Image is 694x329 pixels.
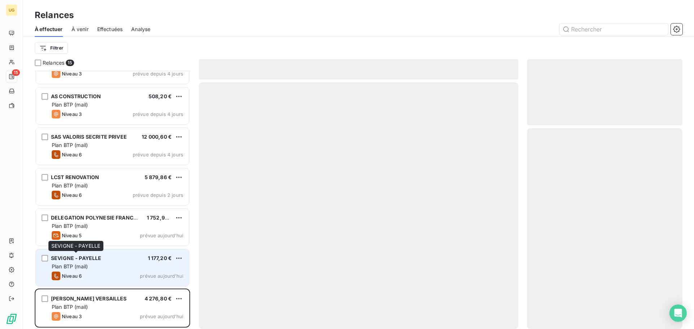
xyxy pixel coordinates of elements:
[560,23,668,35] input: Rechercher
[145,174,172,180] span: 5 879,86 €
[133,71,183,77] span: prévue depuis 4 jours
[140,313,183,319] span: prévue aujourd’hui
[51,134,127,140] span: SAS VALORIS SECRITE PRIVEE
[133,192,183,198] span: prévue depuis 2 jours
[131,26,150,33] span: Analyse
[62,71,82,77] span: Niveau 3
[35,71,190,329] div: grid
[52,223,88,229] span: Plan BTP (mail)
[62,233,82,238] span: Niveau 5
[142,134,172,140] span: 12 000,60 €
[51,174,99,180] span: LCST RENOVATION
[51,255,102,261] span: SEVIGNE - PAYELLE
[52,263,88,269] span: Plan BTP (mail)
[12,69,20,76] span: 15
[66,60,74,66] span: 15
[51,215,145,221] span: DELEGATION POLYNESIE FRANCAISE
[35,9,74,22] h3: Relances
[97,26,123,33] span: Effectuées
[62,313,82,319] span: Niveau 3
[62,192,82,198] span: Niveau 6
[148,255,172,261] span: 1 177,20 €
[52,101,88,108] span: Plan BTP (mail)
[51,295,127,302] span: [PERSON_NAME] VERSAILLES
[62,152,82,157] span: Niveau 6
[52,304,88,310] span: Plan BTP (mail)
[669,304,687,322] div: Open Intercom Messenger
[72,26,89,33] span: À venir
[51,243,100,249] span: SEVIGNE - PAYELLE
[149,93,172,99] span: 508,20 €
[52,182,88,189] span: Plan BTP (mail)
[6,313,17,325] img: Logo LeanPay
[6,4,17,16] div: UG
[140,273,183,279] span: prévue aujourd’hui
[133,111,183,117] span: prévue depuis 4 jours
[62,111,82,117] span: Niveau 3
[145,295,172,302] span: 4 276,80 €
[43,59,64,66] span: Relances
[51,93,101,99] span: AS CONSTRUCTION
[133,152,183,157] span: prévue depuis 4 jours
[52,142,88,148] span: Plan BTP (mail)
[140,233,183,238] span: prévue aujourd’hui
[35,26,63,33] span: À effectuer
[62,273,82,279] span: Niveau 6
[147,215,173,221] span: 1 752,96 €
[35,42,68,54] button: Filtrer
